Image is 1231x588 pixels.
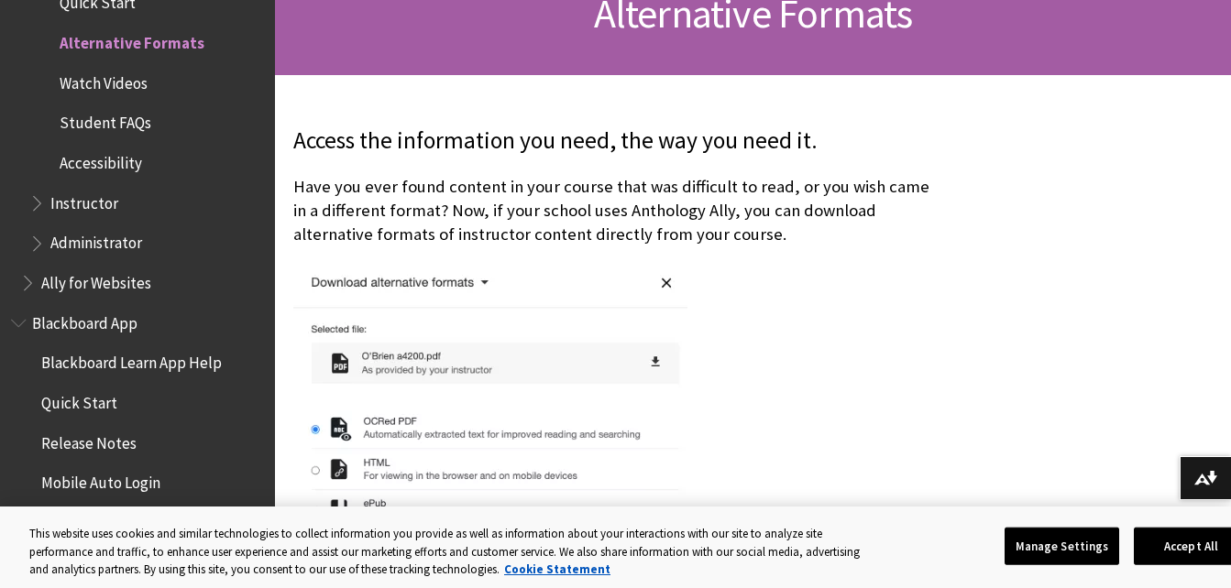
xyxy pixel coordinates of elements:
[293,125,941,158] p: Access the information you need, the way you need it.
[60,68,148,93] span: Watch Videos
[41,387,117,412] span: Quick Start
[41,348,222,373] span: Blackboard Learn App Help
[1005,527,1119,565] button: Manage Settings
[41,428,137,452] span: Release Notes
[41,468,160,493] span: Mobile Auto Login
[60,27,204,52] span: Alternative Formats
[32,308,137,332] span: Blackboard App
[293,175,941,247] p: Have you ever found content in your course that was difficult to read, or you wish came in a diff...
[50,228,142,253] span: Administrator
[60,108,151,133] span: Student FAQs
[41,267,151,292] span: Ally for Websites
[60,147,142,172] span: Accessibility
[504,561,610,577] a: More information about your privacy, opens in a new tab
[50,188,118,212] span: Instructor
[29,525,862,579] div: This website uses cookies and similar technologies to collect information you provide as well as ...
